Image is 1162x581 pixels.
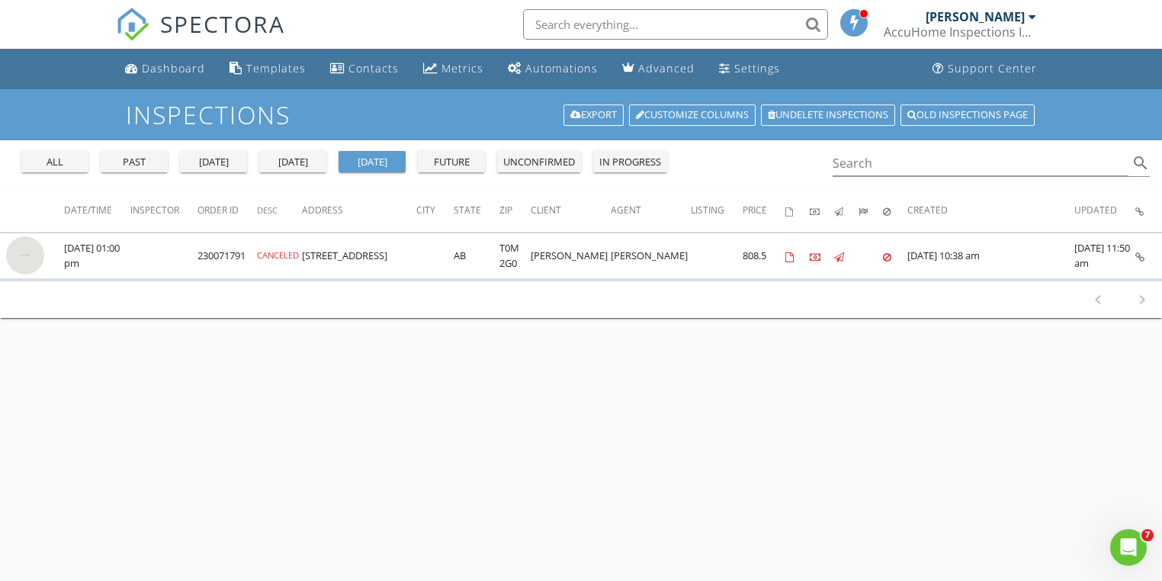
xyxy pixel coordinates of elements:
div: Templates [246,61,306,75]
span: SPECTORA [160,8,285,40]
th: Zip: Not sorted. [499,189,531,232]
div: future [424,155,479,170]
td: [STREET_ADDRESS] [302,233,416,279]
button: future [418,151,485,172]
span: Desc [257,204,278,216]
th: Submitted: Not sorted. [859,189,883,232]
span: CANCELED [257,249,299,261]
div: past [107,155,162,170]
a: SPECTORA [116,21,285,53]
a: Automations (Basic) [502,55,604,83]
div: Automations [525,61,598,75]
span: Created [907,204,948,217]
a: Settings [713,55,786,83]
a: Metrics [417,55,490,83]
a: Dashboard [119,55,211,83]
div: [DATE] [345,155,400,170]
a: Advanced [616,55,701,83]
button: [DATE] [259,151,326,172]
button: past [101,151,168,172]
th: Agent: Not sorted. [611,189,691,232]
td: [DATE] 11:50 am [1074,233,1135,279]
div: unconfirmed [503,155,575,170]
th: Created: Not sorted. [907,189,1074,232]
span: Date/Time [64,204,112,217]
span: Client [531,204,561,217]
th: State: Not sorted. [454,189,499,232]
th: Canceled: Not sorted. [883,189,907,232]
td: AB [454,233,499,279]
span: Inspector [130,204,179,217]
a: Support Center [926,55,1043,83]
a: Customize Columns [629,104,756,126]
div: Dashboard [142,61,205,75]
td: [DATE] 01:00 pm [64,233,130,279]
div: Advanced [638,61,695,75]
button: in progress [593,151,667,172]
span: Agent [611,204,641,217]
div: AccuHome Inspections Inc. [884,24,1036,40]
div: Support Center [948,61,1037,75]
span: State [454,204,481,217]
th: Updated: Not sorted. [1074,189,1135,232]
span: 7 [1141,529,1154,541]
input: Search [833,151,1128,176]
button: unconfirmed [497,151,581,172]
img: streetview [6,236,44,274]
h1: Inspections [126,101,1036,128]
div: Contacts [348,61,399,75]
iframe: Intercom live chat [1110,529,1147,566]
td: [PERSON_NAME] [531,233,611,279]
span: City [416,204,435,217]
td: [PERSON_NAME] [611,233,691,279]
img: The Best Home Inspection Software - Spectora [116,8,149,41]
td: 808.5 [743,233,785,279]
span: Updated [1074,204,1117,217]
span: Order ID [197,204,239,217]
div: [DATE] [186,155,241,170]
th: Published: Not sorted. [834,189,859,232]
th: Agreements signed: Not sorted. [785,189,810,232]
input: Search everything... [523,9,828,40]
th: Desc: Not sorted. [257,189,302,232]
th: Order ID: Not sorted. [197,189,257,232]
td: 230071791 [197,233,257,279]
div: Settings [734,61,780,75]
span: Listing [691,204,724,217]
th: Inspector: Not sorted. [130,189,197,232]
div: all [27,155,82,170]
th: Address: Not sorted. [302,189,416,232]
th: Price: Not sorted. [743,189,785,232]
th: Inspection Details: Not sorted. [1135,189,1162,232]
div: Metrics [441,61,483,75]
td: T0M 2G0 [499,233,531,279]
a: Undelete inspections [761,104,895,126]
span: Address [302,204,343,217]
span: Price [743,204,767,217]
div: [PERSON_NAME] [926,9,1025,24]
button: all [21,151,88,172]
a: Contacts [324,55,405,83]
div: in progress [599,155,661,170]
button: [DATE] [180,151,247,172]
a: Templates [223,55,312,83]
td: [DATE] 10:38 am [907,233,1074,279]
th: Listing: Not sorted. [691,189,743,232]
th: City: Not sorted. [416,189,454,232]
th: Client: Not sorted. [531,189,611,232]
a: Export [563,104,624,126]
span: Zip [499,204,512,217]
div: [DATE] [265,155,320,170]
a: Old inspections page [900,104,1035,126]
th: Date/Time: Not sorted. [64,189,130,232]
button: [DATE] [339,151,406,172]
th: Paid: Not sorted. [810,189,834,232]
i: search [1132,154,1150,172]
